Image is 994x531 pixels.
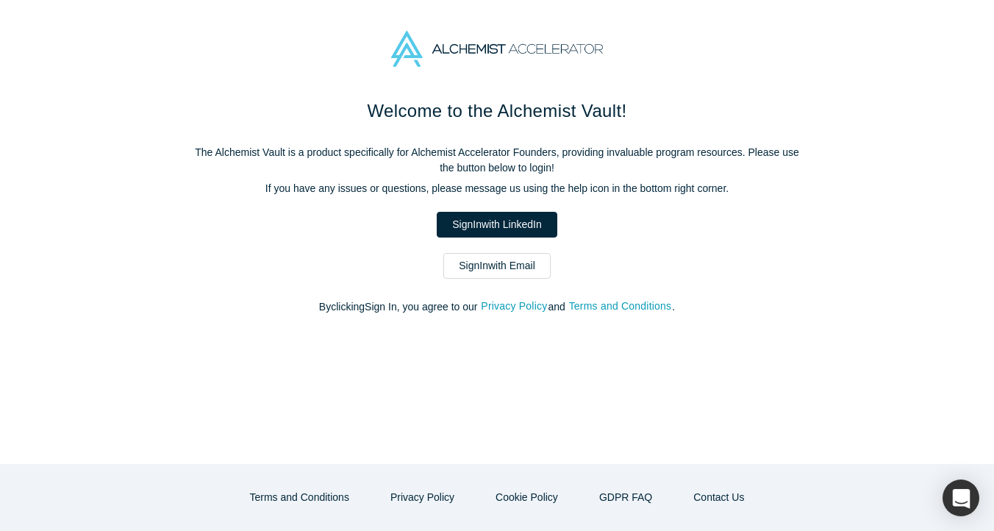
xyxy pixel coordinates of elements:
[375,485,470,510] button: Privacy Policy
[188,181,806,196] p: If you have any issues or questions, please message us using the help icon in the bottom right co...
[568,298,673,315] button: Terms and Conditions
[584,485,668,510] a: GDPR FAQ
[188,98,806,124] h1: Welcome to the Alchemist Vault!
[443,253,551,279] a: SignInwith Email
[188,145,806,176] p: The Alchemist Vault is a product specifically for Alchemist Accelerator Founders, providing inval...
[480,298,548,315] button: Privacy Policy
[235,485,365,510] button: Terms and Conditions
[480,485,573,510] button: Cookie Policy
[188,299,806,315] p: By clicking Sign In , you agree to our and .
[391,31,603,67] img: Alchemist Accelerator Logo
[437,212,557,238] a: SignInwith LinkedIn
[678,485,759,510] button: Contact Us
